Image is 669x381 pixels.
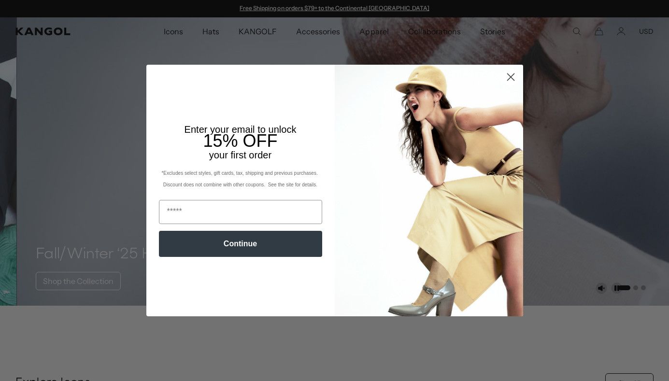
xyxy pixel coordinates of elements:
button: Close dialog [502,69,519,85]
img: 93be19ad-e773-4382-80b9-c9d740c9197f.jpeg [335,65,523,316]
input: Email [159,200,322,224]
button: Continue [159,231,322,257]
span: Enter your email to unlock [185,124,297,135]
span: 15% OFF [203,131,277,151]
span: your first order [209,150,271,160]
span: *Excludes select styles, gift cards, tax, shipping and previous purchases. Discount does not comb... [161,170,319,187]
